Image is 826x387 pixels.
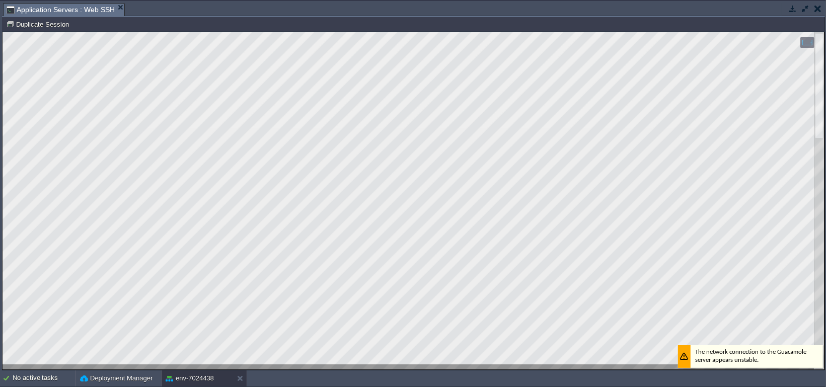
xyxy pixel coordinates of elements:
[6,20,72,29] button: Duplicate Session
[166,373,214,383] button: env-7024438
[675,313,820,336] div: The network connection to the Guacamole server appears unstable.
[80,373,153,383] button: Deployment Manager
[13,370,76,386] div: No active tasks
[7,4,115,16] span: Application Servers : Web SSH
